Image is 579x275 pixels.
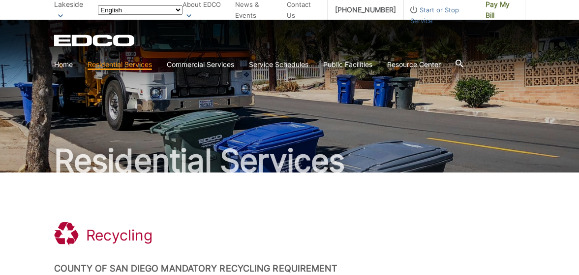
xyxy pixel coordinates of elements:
[323,59,372,70] a: Public Facilities
[54,263,525,274] h2: County of San Diego Mandatory Recycling Requirement
[54,59,73,70] a: Home
[88,59,152,70] a: Residential Services
[98,5,183,15] select: Select a language
[54,145,525,176] h2: Residential Services
[86,226,152,244] h1: Recycling
[54,34,136,46] a: EDCD logo. Return to the homepage.
[249,59,308,70] a: Service Schedules
[387,59,441,70] a: Resource Center
[167,59,234,70] a: Commercial Services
